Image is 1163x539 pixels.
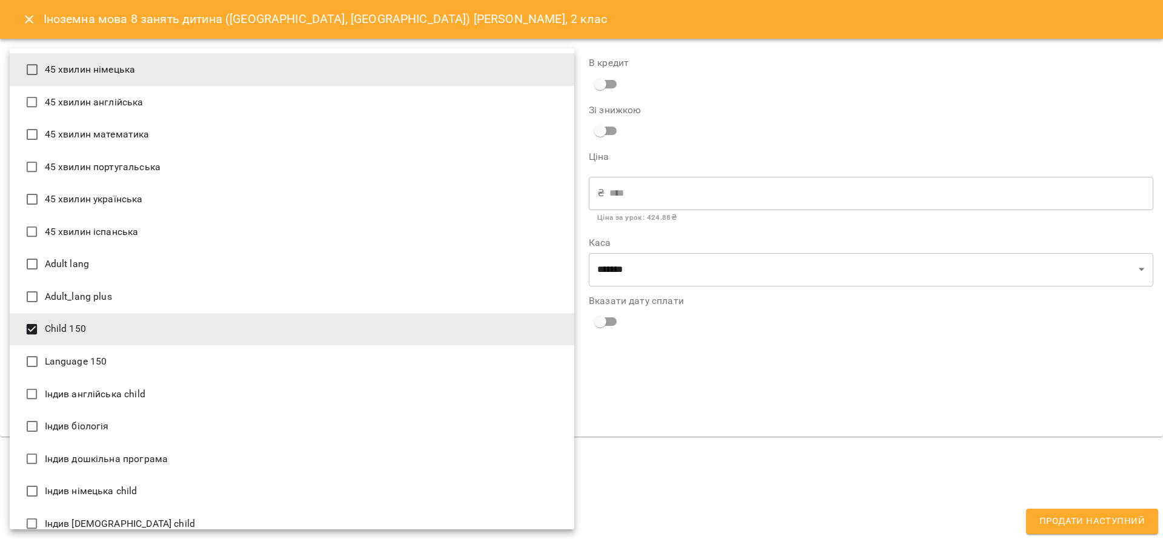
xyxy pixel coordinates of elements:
[10,475,574,508] li: Індив німецька child
[10,216,574,248] li: 45 хвилин іспанська
[10,345,574,378] li: Language 150
[10,280,574,313] li: Adult_lang plus
[10,378,574,411] li: Індив англійська child
[10,53,574,86] li: 45 хвилин німецька
[10,313,574,346] li: Child 150
[10,151,574,184] li: 45 хвилин португальська
[10,118,574,151] li: 45 хвилин математика
[10,443,574,475] li: Індив дошкільна програма
[10,183,574,216] li: 45 хвилин українська
[10,410,574,443] li: Індив біологія
[10,248,574,280] li: Adult lang
[10,86,574,119] li: 45 хвилин англійська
